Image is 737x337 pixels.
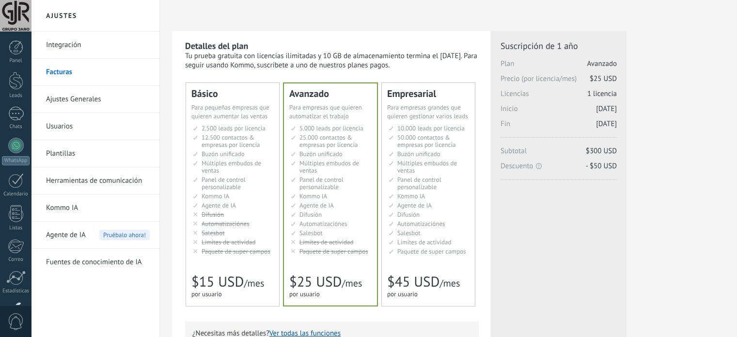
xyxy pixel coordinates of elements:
span: Difusión [202,210,224,219]
span: Límites de actividad [202,238,256,246]
span: Difusión [397,210,420,219]
span: $15 USD [191,273,244,291]
span: 12.500 contactos & empresas por licencia [202,133,260,149]
div: WhatsApp [2,156,30,165]
span: Precio (por licencia/mes) [501,74,617,89]
span: - $50 USD [586,161,617,171]
li: Fuentes de conocimiento de IA [31,249,159,275]
span: Subtotal [501,146,617,161]
span: Inicio [501,104,617,119]
span: [DATE] [596,119,617,128]
span: Paquete de super campos [202,247,270,256]
span: Salesbot [397,229,421,237]
span: Automatizaciónes [299,220,347,228]
a: Agente de IA Pruébalo ahora! [46,222,150,249]
div: Correo [2,257,30,263]
span: 10.000 leads por licencia [397,124,465,132]
span: Buzón unificado [397,150,440,158]
div: Leads [2,93,30,99]
span: Múltiples embudos de ventas [299,159,359,175]
a: Herramientas de comunicación [46,167,150,194]
span: Automatizaciónes [397,220,445,228]
span: Buzón unificado [202,150,245,158]
li: Usuarios [31,113,159,140]
span: /mes [439,277,460,289]
span: Kommo IA [202,192,229,200]
li: Integración [31,32,159,59]
span: Avanzado [587,59,617,68]
span: 2.500 leads por licencia [202,124,266,132]
b: Detalles del plan [185,40,248,51]
span: Kommo IA [397,192,425,200]
span: Límites de actividad [397,238,452,246]
span: Panel de control personalizable [397,176,441,191]
span: Agente de IA [299,201,334,209]
a: Ajustes Generales [46,86,150,113]
span: Panel de control personalizable [202,176,246,191]
div: Listas [2,225,30,231]
a: Fuentes de conocimiento de IA [46,249,150,276]
span: Para pequeñas empresas que quieren aumentar las ventas [191,103,269,120]
span: Paquete de super campos [397,247,466,256]
span: Automatizaciónes [202,220,250,228]
span: $300 USD [586,146,617,156]
div: Empresarial [387,89,470,98]
span: Descuento [501,161,617,171]
span: Agente de IA [397,201,432,209]
span: Fin [501,119,617,134]
span: Difusión [299,210,322,219]
span: Múltiples embudos de ventas [397,159,457,175]
span: Pruébalo ahora! [99,230,150,240]
a: Facturas [46,59,150,86]
span: por usuario [289,290,320,298]
span: Paquete de super campos [299,247,368,256]
span: $25 USD [590,74,617,83]
span: $45 USD [387,273,439,291]
a: Usuarios [46,113,150,140]
span: 25.000 contactos & empresas por licencia [299,133,358,149]
span: Licencias [501,89,617,104]
span: Agente de IA [46,222,86,249]
div: Calendario [2,191,30,197]
span: por usuario [387,290,418,298]
a: Integración [46,32,150,59]
span: Límites de actividad [299,238,354,246]
li: Agente de IA [31,222,159,249]
div: Chats [2,124,30,130]
span: por usuario [191,290,222,298]
li: Ajustes Generales [31,86,159,113]
a: Plantillas [46,140,150,167]
a: Kommo IA [46,194,150,222]
span: 5.000 leads por licencia [299,124,363,132]
div: Básico [191,89,274,98]
span: Suscripción de 1 año [501,40,617,51]
div: Estadísticas [2,288,30,294]
span: Salesbot [202,229,225,237]
span: 1 licencia [587,89,617,98]
span: Salesbot [299,229,323,237]
span: /mes [342,277,362,289]
span: /mes [244,277,264,289]
span: Kommo IA [299,192,327,200]
div: Tu prueba gratuita con licencias ilimitadas y 10 GB de almacenamiento termina el [DATE]. Para seg... [185,51,479,70]
span: Panel de control personalizable [299,176,344,191]
span: Agente de IA [202,201,236,209]
div: Panel [2,58,30,64]
span: Para empresas que quieren automatizar el trabajo [289,103,362,120]
span: Múltiples embudos de ventas [202,159,261,175]
span: $25 USD [289,273,342,291]
span: Plan [501,59,617,74]
li: Herramientas de comunicación [31,167,159,194]
li: Kommo IA [31,194,159,222]
li: Plantillas [31,140,159,167]
div: Avanzado [289,89,372,98]
span: 50.000 contactos & empresas por licencia [397,133,455,149]
li: Facturas [31,59,159,86]
span: [DATE] [596,104,617,113]
span: Para empresas grandes que quieren gestionar varios leads [387,103,468,120]
span: Buzón unificado [299,150,343,158]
